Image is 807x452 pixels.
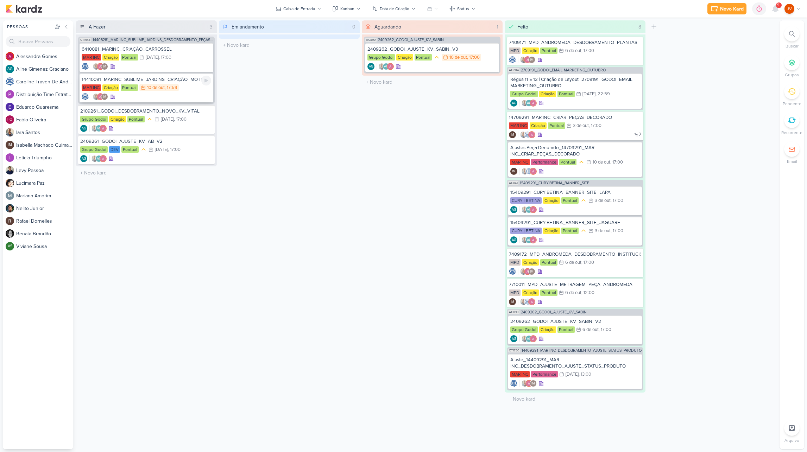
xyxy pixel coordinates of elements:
[396,54,413,61] div: Criação
[530,270,534,274] p: IM
[522,349,642,352] span: 14409291_MAR INC_DESDOBRAMENTO_AJUSTE_STATUS_PRODUTO
[510,100,517,107] div: Aline Gimenez Graciano
[509,281,641,288] div: 7710011_MPD_AJUSTE_METRAGEM_PEÇA_ANDROMEDA
[103,95,106,99] p: IM
[363,77,501,87] input: + Novo kard
[510,91,538,97] div: Grupo Godoi
[510,335,517,342] div: Aline Gimenez Graciano
[579,372,591,377] div: , 13:00
[528,131,535,138] img: Alessandra Gomes
[580,227,587,234] div: Prioridade Média
[521,206,528,213] img: Iara Santos
[636,23,644,31] div: 8
[16,129,73,136] div: I a r a S a n t o s
[140,146,147,153] div: Prioridade Média
[467,55,480,60] div: , 17:00
[581,291,594,295] div: , 12:00
[80,146,108,153] div: Grupo Godoi
[16,205,73,212] div: N e l i t o J u n i o r
[100,155,107,162] img: Alessandra Gomes
[91,125,98,132] img: Iara Santos
[530,100,537,107] img: Alessandra Gomes
[509,56,516,63] img: Caroline Traven De Andrade
[510,206,517,213] div: Aline Gimenez Graciano
[582,92,595,96] div: [DATE]
[80,116,108,122] div: Grupo Godoi
[6,128,14,136] img: Iara Santos
[82,93,89,100] div: Criador(a): Caroline Traven De Andrade
[95,155,102,162] div: Aline Gimenez Graciano
[707,3,746,14] button: Novo Kard
[80,125,87,132] div: Criador(a): Aline Gimenez Graciano
[220,40,358,50] input: + Novo kard
[510,371,530,377] div: MAR INC
[6,166,14,174] img: Levy Pessoa
[510,206,517,213] div: Criador(a): Aline Gimenez Graciano
[6,217,14,225] img: Rafael Dornelles
[521,236,528,243] img: Iara Santos
[510,335,517,342] div: Criador(a): Aline Gimenez Graciano
[16,154,73,161] div: L e t i c i a T r i u m p h o
[518,131,535,138] div: Colaboradores: Iara Santos, Caroline Traven De Andrade, Alessandra Gomes
[720,5,744,13] div: Novo Kard
[365,38,377,42] span: AG890
[510,380,517,387] img: Caroline Traven De Andrade
[530,335,537,342] img: Alessandra Gomes
[525,206,532,213] div: Aline Gimenez Graciano
[786,43,799,49] p: Buscar
[80,138,213,145] div: 2409261_GODOI_AJUSTE_KV_AB_V2
[95,125,102,132] div: Aline Gimenez Graciano
[543,228,560,234] div: Criação
[548,122,565,129] div: Pontual
[16,230,73,237] div: R e n a t a B r a n d ã o
[525,236,532,243] div: Aline Gimenez Graciano
[509,122,528,129] div: MAR INC
[510,236,517,243] div: Aline Gimenez Graciano
[522,47,539,54] div: Criação
[518,268,535,275] div: Colaboradores: Iara Santos, Alessandra Gomes, Isabella Machado Guimarães
[109,116,126,122] div: Criação
[91,63,108,70] div: Colaboradores: Iara Santos, Alessandra Gomes, Isabella Machado Guimarães
[519,236,537,243] div: Colaboradores: Iara Santos, Aline Gimenez Graciano, Alessandra Gomes
[82,157,86,161] p: AG
[527,102,531,105] p: AG
[519,206,537,213] div: Colaboradores: Iara Santos, Aline Gimenez Graciano, Alessandra Gomes
[521,100,528,107] img: Iara Santos
[510,357,640,369] div: Ajuste_14409291_MAR INC_DESDOBRAMENTO_AJUSTE_STATUS_PRODUTO
[161,117,174,122] div: [DATE]
[581,49,594,53] div: , 17:00
[511,300,514,304] p: IM
[530,236,537,243] img: Alessandra Gomes
[511,133,514,137] p: IM
[6,90,14,98] img: Distribuição Time Estratégico
[528,268,535,275] div: Isabella Machado Guimarães
[93,38,213,42] span: 14408281_MAR INC_SUBLIME_JARDINS_DESDOBRAMENTO_PEÇAS_META_ADS
[520,56,527,63] img: Iara Santos
[16,103,73,111] div: E d u a r d o Q u a r e s m a
[97,157,101,161] p: AG
[165,85,177,90] div: , 17:59
[146,55,159,60] div: [DATE]
[77,168,215,178] input: + Novo kard
[531,159,558,165] div: Performance
[80,155,87,162] div: Criador(a): Aline Gimenez Graciano
[6,77,14,86] img: Caroline Traven De Andrade
[6,229,14,238] img: Renata Brandão
[518,56,535,63] div: Colaboradores: Iara Santos, Alessandra Gomes, Isabella Machado Guimarães
[589,123,601,128] div: , 17:00
[611,229,623,233] div: , 17:00
[543,197,560,204] div: Criação
[82,63,89,70] img: Caroline Traven De Andrade
[531,382,535,386] p: IM
[506,394,644,404] input: + Novo kard
[16,243,73,250] div: V i v i a n e S o u s a
[522,259,539,266] div: Criação
[510,380,517,387] div: Criador(a): Caroline Traven De Andrade
[100,125,107,132] img: Alessandra Gomes
[6,204,14,212] img: Nelito Junior
[521,380,528,387] img: Iara Santos
[80,125,87,132] div: Aline Gimenez Graciano
[581,260,594,265] div: , 17:00
[16,116,73,123] div: F a b i o O l i v e i r a
[510,197,542,204] div: CURY | BETINA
